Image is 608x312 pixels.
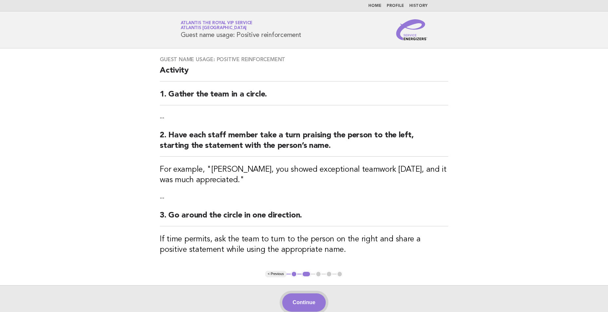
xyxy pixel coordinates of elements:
[368,4,381,8] a: Home
[409,4,428,8] a: History
[160,234,448,255] h3: If time permits, ask the team to turn to the person on the right and share a positive statement w...
[387,4,404,8] a: Profile
[302,271,311,277] button: 2
[160,165,448,185] h3: For example, "[PERSON_NAME], you showed exceptional teamwork [DATE], and it was much appreciated."
[181,21,301,38] h1: Guest name usage: Positive reinforcement
[265,271,286,277] button: < Previous
[160,193,448,202] p: --
[181,21,253,30] a: Atlantis the Royal VIP ServiceAtlantis [GEOGRAPHIC_DATA]
[396,19,428,40] img: Service Energizers
[160,89,448,105] h2: 1. Gather the team in a circle.
[291,271,297,277] button: 1
[160,130,448,157] h2: 2. Have each staff member take a turn praising the person to the left, starting the statement wit...
[160,65,448,81] h2: Activity
[160,56,448,63] h3: Guest name usage: Positive reinforcement
[160,210,448,226] h2: 3. Go around the circle in one direction.
[160,113,448,122] p: --
[282,293,326,312] button: Continue
[181,26,247,30] span: Atlantis [GEOGRAPHIC_DATA]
